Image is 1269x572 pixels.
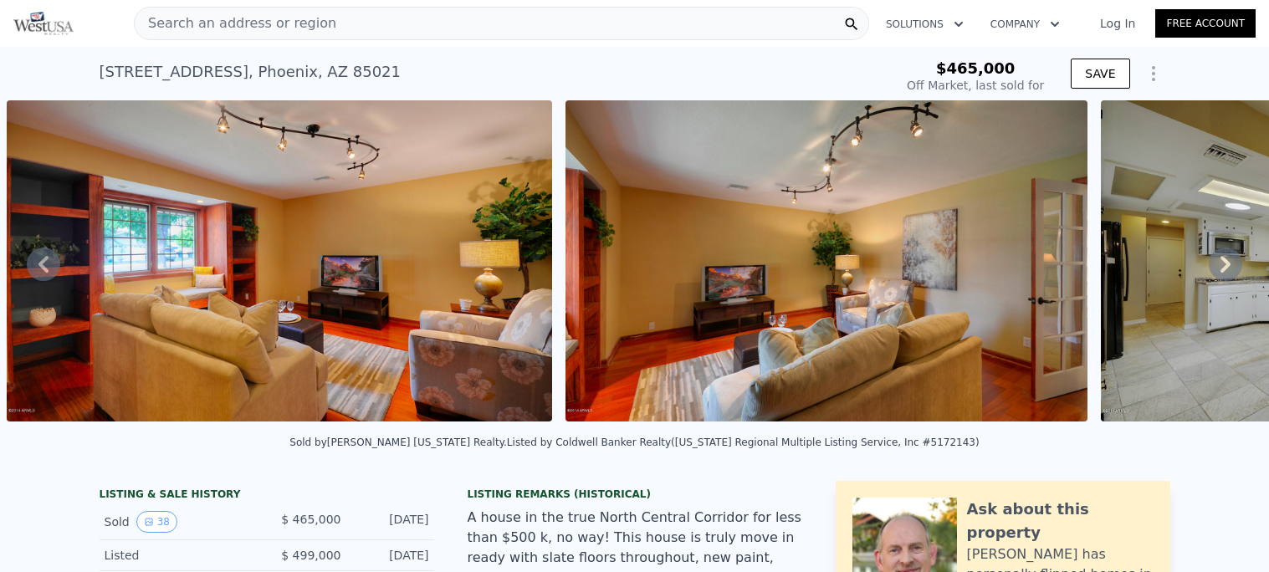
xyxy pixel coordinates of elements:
[100,488,434,504] div: LISTING & SALE HISTORY
[907,77,1044,94] div: Off Market, last sold for
[355,547,429,564] div: [DATE]
[1071,59,1129,89] button: SAVE
[468,488,802,501] div: Listing Remarks (Historical)
[936,59,1016,77] span: $465,000
[872,9,977,39] button: Solutions
[1080,15,1155,32] a: Log In
[135,13,336,33] span: Search an address or region
[105,511,253,533] div: Sold
[565,100,1087,421] img: Sale: 8228431 Parcel: 11404982
[977,9,1073,39] button: Company
[281,513,340,526] span: $ 465,000
[136,511,177,533] button: View historical data
[967,498,1154,544] div: Ask about this property
[13,12,74,35] img: Pellego
[7,100,551,421] img: Sale: 8228431 Parcel: 11404982
[281,549,340,562] span: $ 499,000
[289,437,507,448] div: Sold by [PERSON_NAME] [US_STATE] Realty .
[355,511,429,533] div: [DATE]
[105,547,253,564] div: Listed
[1155,9,1256,38] a: Free Account
[507,437,980,448] div: Listed by Coldwell Banker Realty ([US_STATE] Regional Multiple Listing Service, Inc #5172143)
[100,60,402,84] div: [STREET_ADDRESS] , Phoenix , AZ 85021
[1137,57,1170,90] button: Show Options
